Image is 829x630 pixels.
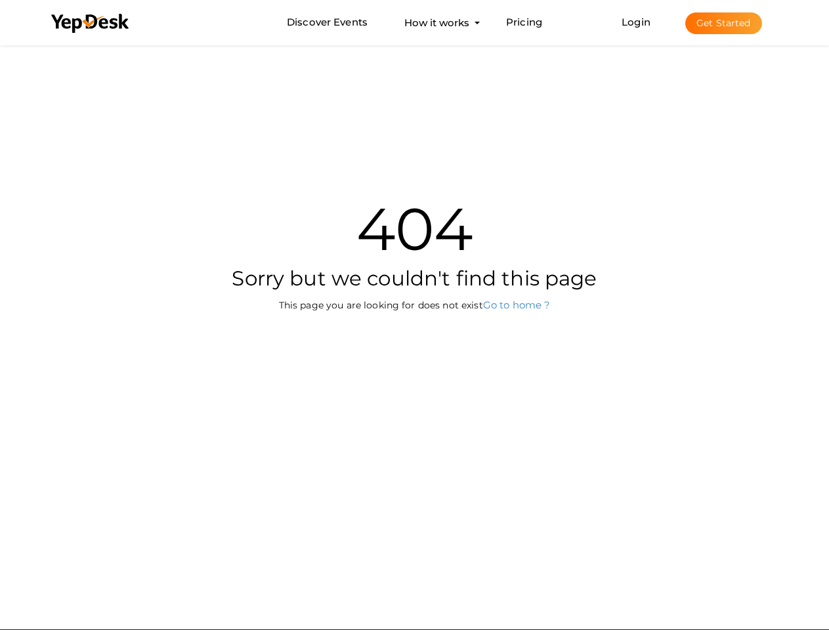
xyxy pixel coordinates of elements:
[287,10,368,35] a: Discover Events
[400,10,473,35] button: How it works
[41,298,789,312] p: This page you are looking for does not exist
[622,16,650,28] a: Login
[41,265,789,291] h2: Sorry but we couldn't find this page
[685,12,762,34] button: Get Started
[506,10,542,35] a: Pricing
[483,299,551,311] a: Go to home ?
[41,199,789,259] h1: 404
